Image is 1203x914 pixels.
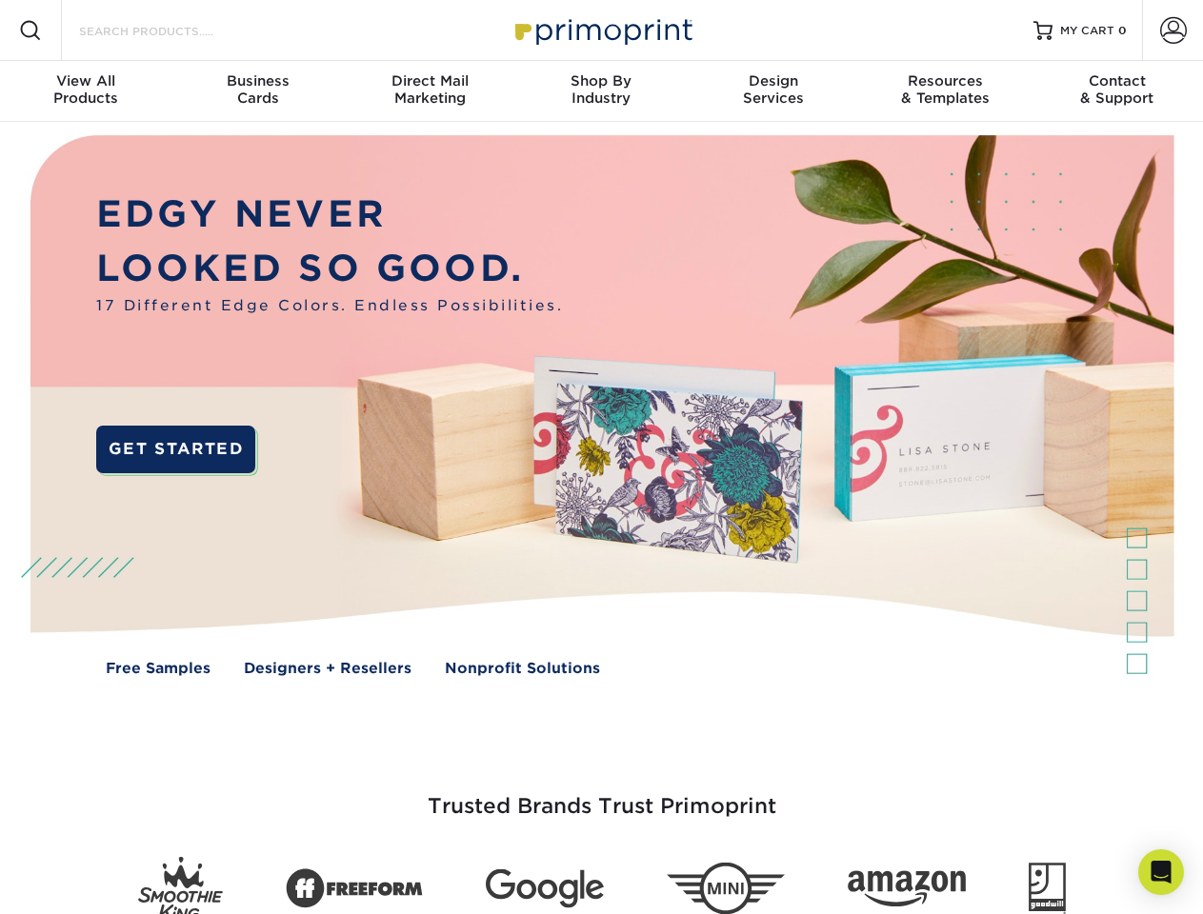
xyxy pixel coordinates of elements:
a: Contact& Support [1032,61,1203,122]
div: & Templates [859,72,1031,107]
a: GET STARTED [96,426,255,473]
img: Primoprint [507,10,697,50]
a: Designers + Resellers [244,658,411,680]
span: MY CART [1060,23,1114,39]
span: Direct Mail [344,72,515,89]
div: Open Intercom Messenger [1138,849,1184,895]
img: Amazon [848,871,966,907]
a: DesignServices [688,61,859,122]
span: Business [171,72,343,89]
a: Resources& Templates [859,61,1031,122]
span: Design [688,72,859,89]
div: & Support [1032,72,1203,107]
div: Industry [515,72,687,107]
a: Direct MailMarketing [344,61,515,122]
span: 17 Different Edge Colors. Endless Possibilities. [96,295,563,317]
div: Marketing [344,72,515,107]
a: BusinessCards [171,61,343,122]
span: 0 [1118,24,1127,37]
a: Nonprofit Solutions [445,658,600,680]
img: Google [486,869,604,908]
h3: Trusted Brands Trust Primoprint [45,748,1159,842]
div: Cards [171,72,343,107]
span: Shop By [515,72,687,89]
a: Free Samples [106,658,211,680]
input: SEARCH PRODUCTS..... [77,19,263,42]
a: Shop ByIndustry [515,61,687,122]
p: LOOKED SO GOOD. [96,242,563,296]
img: Goodwill [1029,863,1066,914]
span: Contact [1032,72,1203,89]
div: Services [688,72,859,107]
span: Resources [859,72,1031,89]
p: EDGY NEVER [96,188,563,242]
